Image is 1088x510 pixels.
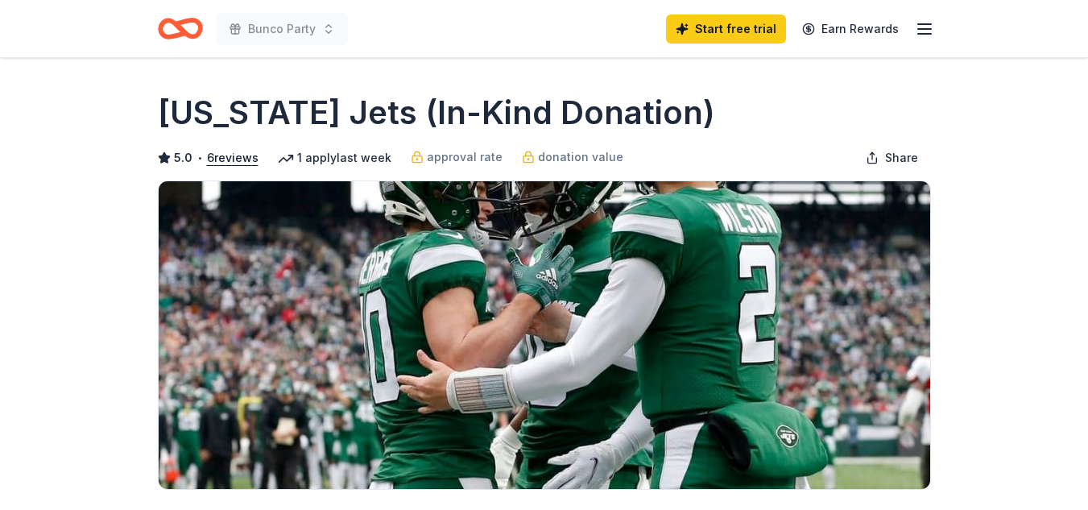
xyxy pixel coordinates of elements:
span: • [197,151,202,164]
button: Share [853,142,931,174]
span: donation value [538,147,623,167]
h1: [US_STATE] Jets (In-Kind Donation) [158,90,715,135]
a: Earn Rewards [792,15,908,44]
a: Start free trial [666,15,786,44]
div: 1 apply last week [278,148,391,168]
span: approval rate [427,147,503,167]
span: Bunco Party [248,19,316,39]
a: donation value [522,147,623,167]
button: 6reviews [207,148,259,168]
span: 5.0 [174,148,192,168]
span: Share [885,148,918,168]
a: Home [158,10,203,48]
img: Image for New York Jets (In-Kind Donation) [159,181,930,489]
button: Bunco Party [216,13,348,45]
a: approval rate [411,147,503,167]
